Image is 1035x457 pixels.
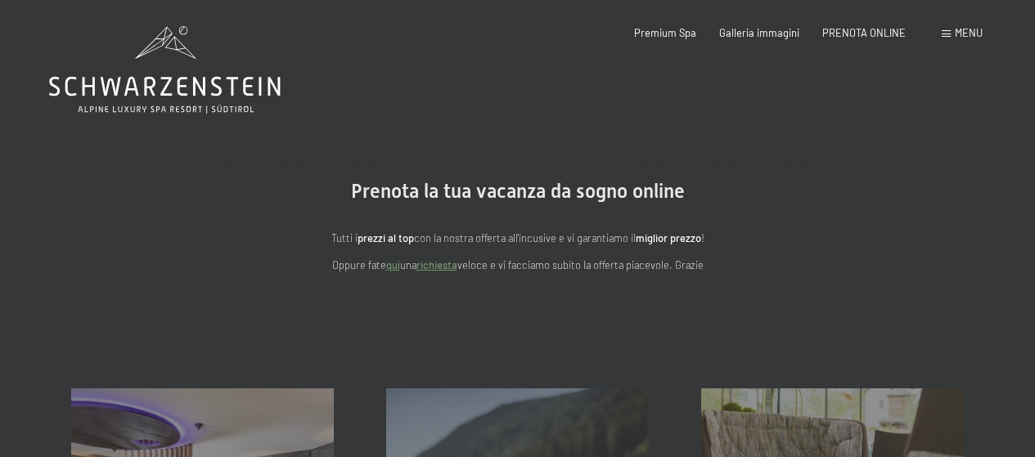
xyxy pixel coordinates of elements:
a: Premium Spa [634,26,696,39]
a: richiesta [416,258,457,271]
span: Menu [955,26,983,39]
p: Oppure fate una veloce e vi facciamo subito la offerta piacevole. Grazie [191,257,845,273]
a: PRENOTA ONLINE [822,26,906,39]
a: quì [386,258,400,271]
strong: prezzi al top [358,231,414,244]
a: Galleria immagini [719,26,799,39]
span: Prenota la tua vacanza da sogno online [351,180,685,203]
strong: miglior prezzo [636,231,701,244]
p: Tutti i con la nostra offerta all'incusive e vi garantiamo il ! [191,230,845,246]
